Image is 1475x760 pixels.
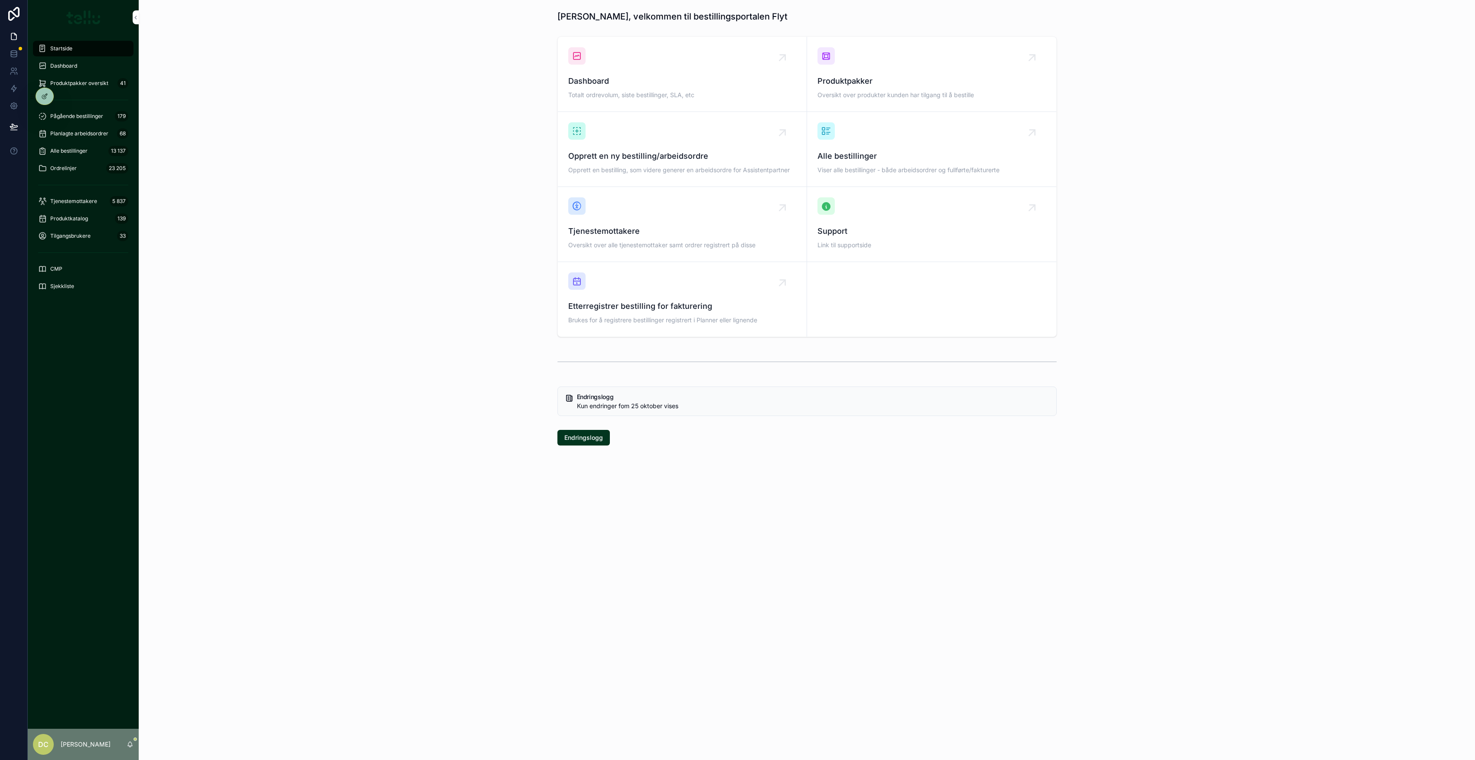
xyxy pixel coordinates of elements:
[568,225,796,237] span: Tjenestemottakere
[50,233,91,239] span: Tilgangsbrukere
[50,215,88,222] span: Produktkatalog
[558,112,807,187] a: Opprett en ny bestilling/arbeidsordreOpprett en bestilling, som videre generer en arbeidsordre fo...
[117,128,128,139] div: 68
[568,241,796,249] span: Oversikt over alle tjenestemottaker samt ordrer registrert på disse
[577,394,1049,400] h5: Endringslogg
[807,37,1056,112] a: ProduktpakkerOversikt over produkter kunden har tilgang til å bestille
[33,161,133,176] a: Ordrelinjer23 205
[558,37,807,112] a: DashboardTotalt ordrevolum, siste bestillinger, SLA, etc
[50,130,108,137] span: Planlagte arbeidsordrer
[50,165,77,172] span: Ordrelinjer
[568,300,796,312] span: Etterregistrer bestilling for fakturering
[564,433,603,442] span: Endringslogg
[557,430,610,446] button: Endringslogg
[817,225,1046,237] span: Support
[817,241,1046,249] span: Link til supportside
[558,187,807,262] a: TjenestemottakereOversikt over alle tjenestemottaker samt ordrer registrert på disse
[33,211,133,226] a: Produktkatalog139
[568,91,796,99] span: Totalt ordrevolum, siste bestillinger, SLA, etc
[807,187,1056,262] a: SupportLink til supportside
[807,112,1056,187] a: Alle bestillingerViser alle bestillinger - både arbeidsordrer og fullførte/fakturerte
[38,739,49,750] span: DC
[33,278,133,294] a: Sjekkliste
[33,143,133,159] a: Alle bestillinger13 137
[117,231,128,241] div: 33
[33,41,133,56] a: Startside
[110,196,128,206] div: 5 837
[28,35,139,305] div: scrollable content
[33,108,133,124] a: Pågående bestillinger179
[108,146,128,156] div: 13 137
[568,75,796,87] span: Dashboard
[33,75,133,91] a: Produktpakker oversikt41
[568,166,796,174] span: Opprett en bestilling, som videre generer en arbeidsordre for Assistentpartner
[50,265,62,272] span: CMP
[50,80,108,87] span: Produktpakker oversikt
[50,147,88,154] span: Alle bestillinger
[817,150,1046,162] span: Alle bestillinger
[117,78,128,88] div: 41
[50,198,97,205] span: Tjenestemottakere
[577,402,678,409] span: Kun endringer fom 25 oktober vises
[817,75,1046,87] span: Produktpakker
[558,262,807,337] a: Etterregistrer bestilling for faktureringBrukes for å registrere bestillinger registrert i Planne...
[33,126,133,141] a: Planlagte arbeidsordrer68
[66,10,101,24] img: App logo
[568,150,796,162] span: Opprett en ny bestilling/arbeidsordre
[33,228,133,244] a: Tilgangsbrukere33
[50,113,103,120] span: Pågående bestillinger
[557,10,788,23] h1: [PERSON_NAME], velkommen til bestillingsportalen Flyt
[61,740,111,749] p: [PERSON_NAME]
[817,166,1046,174] span: Viser alle bestillinger - både arbeidsordrer og fullførte/fakturerte
[33,193,133,209] a: Tjenestemottakere5 837
[33,261,133,277] a: CMP
[568,316,796,324] span: Brukes for å registrere bestillinger registrert i Planner eller lignende
[115,111,128,121] div: 179
[50,62,77,69] span: Dashboard
[577,402,1049,410] div: Kun endringer fom 25 oktober vises
[115,213,128,224] div: 139
[33,58,133,74] a: Dashboard
[50,283,74,290] span: Sjekkliste
[50,45,72,52] span: Startside
[817,91,1046,99] span: Oversikt over produkter kunden har tilgang til å bestille
[106,163,128,174] div: 23 205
